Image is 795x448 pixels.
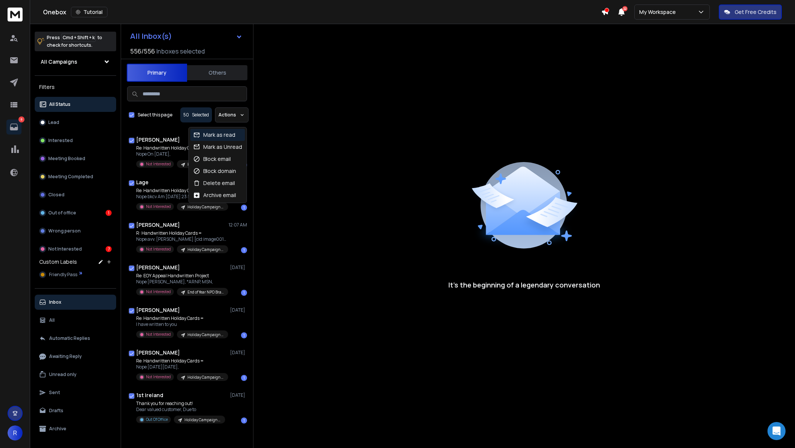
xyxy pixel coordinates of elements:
p: Not Interested [146,161,171,167]
div: 1 [241,375,247,381]
p: R: Handwritten Holiday Cards = [136,230,227,236]
p: It’s the beginning of a legendary conversation [448,280,600,290]
p: Not Interested [146,204,171,209]
p: Not Interested [146,246,171,252]
p: Meeting Booked [48,156,85,162]
p: Holiday Campaign SN Contacts [187,247,224,252]
span: Cmd + Shift + k [61,33,96,42]
p: Re: Handwritten Holiday Cards = [136,145,227,151]
p: Re: Handwritten Holiday Cards = [136,358,227,364]
p: Automatic Replies [49,335,90,341]
p: Drafts [49,408,63,414]
p: [DATE] [230,307,247,313]
div: 1 [241,290,247,296]
p: Re: Handwritten Holiday Cards = [136,188,227,194]
span: Friendly Pass [49,272,77,278]
div: Block email [193,155,231,163]
p: My Workspace [639,8,679,16]
p: Out of office [48,210,76,216]
p: Awaiting Reply [49,353,82,359]
p: Nope [PERSON_NAME], *ARNP, MSN, [136,279,227,285]
div: 1 [241,417,247,424]
p: Lead [48,119,59,125]
p: Nope avv. [PERSON_NAME] [cid:image001.png@01DC3CE9.EC9AB280] ____________________________________... [136,236,227,242]
div: Archive email [193,191,236,199]
span: R [8,425,23,440]
h1: [PERSON_NAME] [136,306,180,314]
p: Press to check for shortcuts. [47,34,102,49]
h1: [PERSON_NAME] [136,136,180,144]
p: Re: Handwritten Holiday Cards = [136,315,227,321]
div: 7 [106,246,112,252]
p: Re: EOY Appeal Handwritten Project [136,273,227,279]
p: Unread only [49,372,77,378]
div: Open Intercom Messenger [767,422,786,440]
h1: [PERSON_NAME] [136,349,180,356]
h1: 1st Ireland [136,391,163,399]
p: [DATE] [230,350,247,356]
h3: Filters [35,82,116,92]
p: End of Year NPO Brass [187,289,224,295]
div: Delete email [193,179,235,187]
p: Actions [218,112,236,118]
span: 22 [622,6,628,11]
p: Holiday Campaign SN Contacts [187,332,224,338]
p: I have written to you [136,321,227,327]
div: Onebox [43,7,601,17]
p: Holiday Campaign SN Contacts [187,162,224,167]
p: Nope On [DATE], [136,151,227,157]
p: Thank you for reaching out! [136,401,225,407]
div: Block domain [193,167,236,175]
h1: All Campaigns [41,58,77,66]
h3: Inboxes selected [157,47,205,56]
p: Wrong person [48,228,81,234]
div: 1 [241,205,247,211]
span: 556 / 556 [130,47,155,56]
div: 1 [241,247,247,253]
span: 50 [183,112,189,118]
p: Get Free Credits [735,8,777,16]
h1: Lage [136,179,149,186]
label: Select this page [138,112,172,118]
p: Not Interested [146,374,171,380]
p: Out Of Office [146,417,168,422]
div: 1 [241,332,247,338]
button: Tutorial [71,7,107,17]
p: Closed [48,192,64,198]
p: [DATE] [230,392,247,398]
p: All Status [49,101,71,107]
p: [DATE] [230,265,247,271]
p: Selected [192,112,209,118]
p: Inbox [49,299,61,305]
p: 8 [18,116,25,122]
h1: All Inbox(s) [130,32,172,40]
p: Meeting Completed [48,174,93,180]
p: Nope bkcv Am [DATE] 23:58 schrieb [PERSON_NAME] [136,194,227,200]
p: Archive [49,426,66,432]
p: All [49,317,55,323]
div: Mark as read [193,131,235,139]
p: Nope [DATE][DATE], [136,364,227,370]
p: Dear valued customer, Due to [136,407,225,413]
p: Sent [49,390,60,396]
p: Not Interested [146,289,171,295]
p: 12:07 AM [229,222,247,228]
p: Holiday Campaign SN Contacts [187,375,224,380]
p: Holiday Campaign SN Contacts [184,417,221,423]
button: Primary [127,64,187,82]
h3: Custom Labels [39,258,77,266]
h1: [PERSON_NAME] [136,221,180,229]
p: Not Interested [48,246,82,252]
p: Not Interested [146,332,171,337]
div: 1 [106,210,112,216]
p: Interested [48,138,73,144]
p: Holiday Campaign SN Contacts [187,204,224,210]
h1: [PERSON_NAME] [136,264,180,271]
button: Others [187,64,247,81]
div: Mark as Unread [193,143,242,151]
